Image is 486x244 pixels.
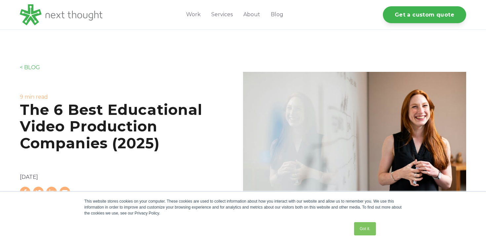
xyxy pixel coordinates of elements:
a: Got it. [354,222,376,235]
h1: The 6 Best Educational Video Production Companies (2025) [20,101,243,152]
a: < BLOG [20,64,40,71]
label: 9 min read [20,94,48,100]
p: [DATE] [20,173,243,181]
a: Get a custom quote [383,6,466,23]
img: LG - NextThought Logo [20,4,102,25]
div: This website stores cookies on your computer. These cookies are used to collect information about... [84,198,402,216]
